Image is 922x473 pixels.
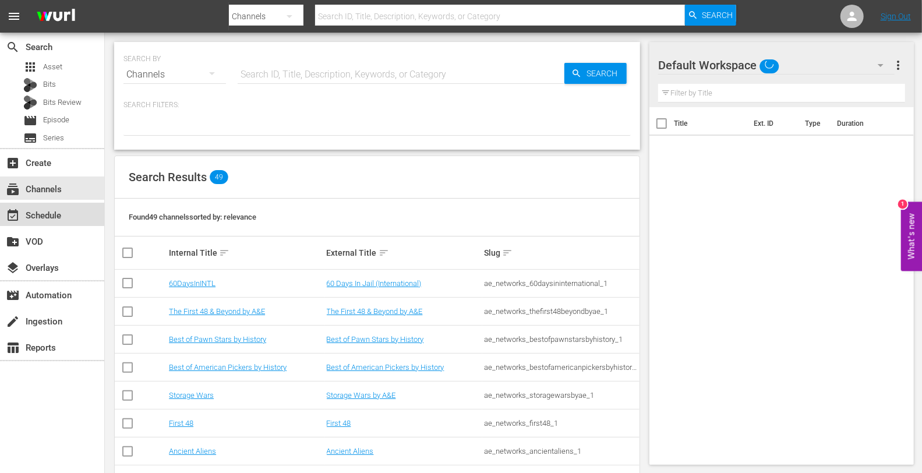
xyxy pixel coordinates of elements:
a: First 48 [169,419,193,428]
span: sort [379,248,389,258]
a: Best of Pawn Stars by History [169,335,266,344]
span: Search [582,63,627,84]
span: Bits Review [43,97,82,108]
a: Best of American Pickers by History [169,363,287,372]
a: 60DaysInINTL [169,279,216,288]
span: Series [43,132,64,144]
span: Series [23,131,37,145]
span: Schedule [6,209,20,223]
div: Slug [484,246,638,260]
span: Search [6,40,20,54]
div: ae_networks_storagewarsbyae_1 [484,391,638,400]
a: Storage Wars by A&E [327,391,396,400]
span: Reports [6,341,20,355]
a: Best of Pawn Stars by History [327,335,424,344]
span: more_vert [891,58,905,72]
div: ae_networks_thefirst48beyondbyae_1 [484,307,638,316]
div: Default Workspace [658,49,895,82]
div: ae_networks_ancientaliens_1 [484,447,638,456]
span: Overlays [6,261,20,275]
div: Bits Review [23,96,37,110]
div: ae_networks_first48_1 [484,419,638,428]
span: Asset [23,60,37,74]
a: Storage Wars [169,391,214,400]
span: menu [7,9,21,23]
button: more_vert [891,51,905,79]
a: First 48 [327,419,351,428]
div: ae_networks_bestofpawnstarsbyhistory_1 [484,335,638,344]
a: The First 48 & Beyond by A&E [169,307,265,316]
div: ae_networks_60daysininternational_1 [484,279,638,288]
span: Found 49 channels sorted by: relevance [129,213,256,221]
span: Episode [23,114,37,128]
div: Bits [23,78,37,92]
span: Automation [6,288,20,302]
a: Ancient Aliens [169,447,216,456]
th: Type [798,107,830,140]
th: Ext. ID [747,107,799,140]
a: The First 48 & Beyond by A&E [327,307,423,316]
div: External Title [327,246,481,260]
span: sort [219,248,229,258]
span: sort [502,248,513,258]
div: ae_networks_bestofamericanpickersbyhistory_1 [484,363,638,372]
span: VOD [6,235,20,249]
span: 49 [210,170,228,184]
span: Channels [6,182,20,196]
span: Search Results [129,170,207,184]
span: Episode [43,114,69,126]
a: Sign Out [881,12,911,21]
span: Asset [43,61,62,73]
div: Channels [123,58,226,91]
div: 1 [898,200,907,209]
span: Create [6,156,20,170]
button: Search [564,63,627,84]
a: 60 Days In Jail (International) [327,279,422,288]
button: Search [685,5,736,26]
th: Title [674,107,747,140]
div: Internal Title [169,246,323,260]
a: Best of American Pickers by History [327,363,444,372]
span: Search [702,5,733,26]
span: Ingestion [6,315,20,329]
th: Duration [830,107,900,140]
span: Bits [43,79,56,90]
p: Search Filters: [123,100,631,110]
img: ans4CAIJ8jUAAAAAAAAAAAAAAAAAAAAAAAAgQb4GAAAAAAAAAAAAAAAAAAAAAAAAJMjXAAAAAAAAAAAAAAAAAAAAAAAAgAT5G... [28,3,84,30]
button: Open Feedback Widget [901,202,922,271]
a: Ancient Aliens [327,447,374,456]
